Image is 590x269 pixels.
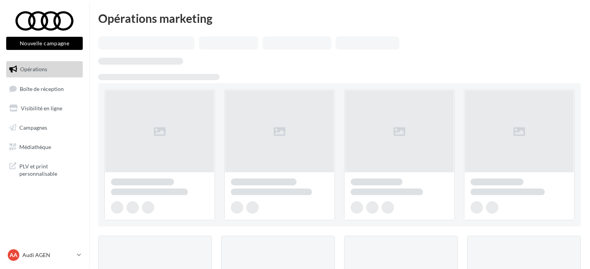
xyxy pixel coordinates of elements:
span: Boîte de réception [20,85,64,92]
div: Opérations marketing [98,12,581,24]
a: Médiathèque [5,139,84,155]
button: Nouvelle campagne [6,37,83,50]
span: AA [10,251,17,259]
a: Opérations [5,61,84,77]
a: Boîte de réception [5,81,84,97]
p: Audi AGEN [22,251,74,259]
span: Médiathèque [19,143,51,150]
a: PLV et print personnalisable [5,158,84,181]
span: Campagnes [19,124,47,131]
a: Visibilité en ligne [5,100,84,117]
span: Opérations [20,66,47,72]
a: Campagnes [5,120,84,136]
a: AA Audi AGEN [6,248,83,262]
span: PLV et print personnalisable [19,161,80,178]
span: Visibilité en ligne [21,105,62,111]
